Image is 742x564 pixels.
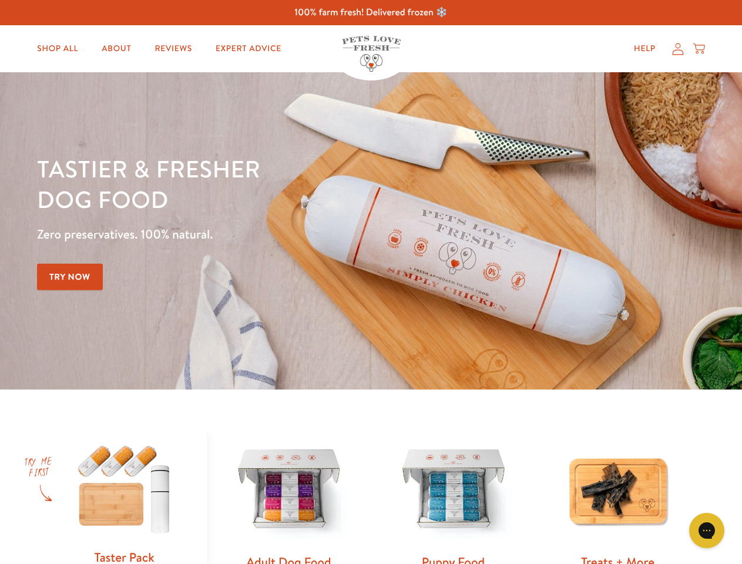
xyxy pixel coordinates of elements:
[625,37,665,61] a: Help
[28,37,88,61] a: Shop All
[37,224,482,245] p: Zero preservatives. 100% natural.
[683,509,730,552] iframe: Gorgias live chat messenger
[206,37,291,61] a: Expert Advice
[145,37,201,61] a: Reviews
[37,153,482,214] h1: Tastier & fresher dog food
[342,36,401,72] img: Pets Love Fresh
[92,37,140,61] a: About
[37,264,103,290] a: Try Now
